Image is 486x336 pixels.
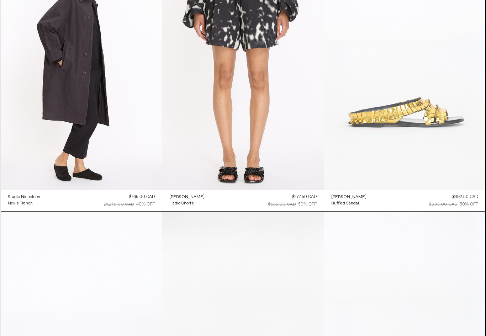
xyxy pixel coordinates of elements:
div: 50% OFF [298,201,317,208]
div: $1,275.00 CAD [104,201,134,208]
a: Hadio Shorts [169,200,205,207]
div: Hadio Shorts [169,201,194,207]
a: [PERSON_NAME] [169,194,205,200]
div: 40% OFF [136,201,155,208]
a: Studio Nicholson [8,194,40,200]
div: Nevis Trench [8,201,33,207]
div: 50% OFF [460,201,478,208]
a: [PERSON_NAME] [331,194,366,200]
div: $277.50 CAD [292,194,317,200]
a: Nevis Trench [8,200,40,207]
a: Ruffled Sandal [331,200,366,207]
div: $492.50 CAD [452,194,478,200]
div: $765.00 CAD [129,194,155,200]
div: $555.00 CAD [268,201,296,208]
div: Ruffled Sandal [331,201,359,207]
div: $985.00 CAD [429,201,458,208]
